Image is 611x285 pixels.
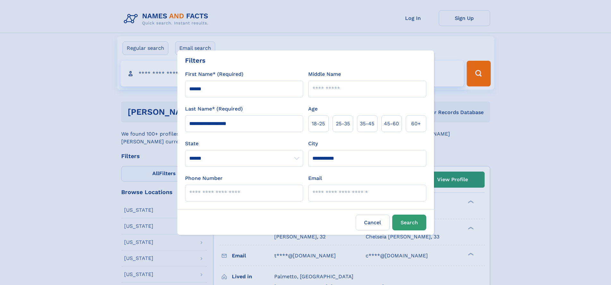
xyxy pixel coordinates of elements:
[384,120,399,128] span: 45‑60
[185,105,243,113] label: Last Name* (Required)
[308,105,318,113] label: Age
[308,70,341,78] label: Middle Name
[392,215,426,230] button: Search
[312,120,325,128] span: 18‑25
[185,140,303,147] label: State
[185,70,243,78] label: First Name* (Required)
[308,140,318,147] label: City
[308,174,322,182] label: Email
[360,120,374,128] span: 35‑45
[356,215,390,230] label: Cancel
[411,120,421,128] span: 60+
[185,174,223,182] label: Phone Number
[336,120,350,128] span: 25‑35
[185,56,206,65] div: Filters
